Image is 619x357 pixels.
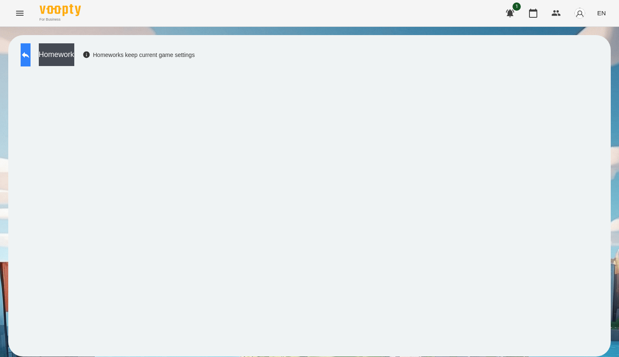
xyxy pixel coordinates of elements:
img: Voopty Logo [40,4,81,16]
img: avatar_s.png [574,7,586,19]
span: EN [597,9,606,17]
span: 1 [513,2,521,11]
button: EN [594,5,609,21]
button: Menu [10,3,30,23]
div: Homeworks keep current game settings [83,51,195,59]
span: For Business [40,17,81,22]
button: Homework [39,43,74,66]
